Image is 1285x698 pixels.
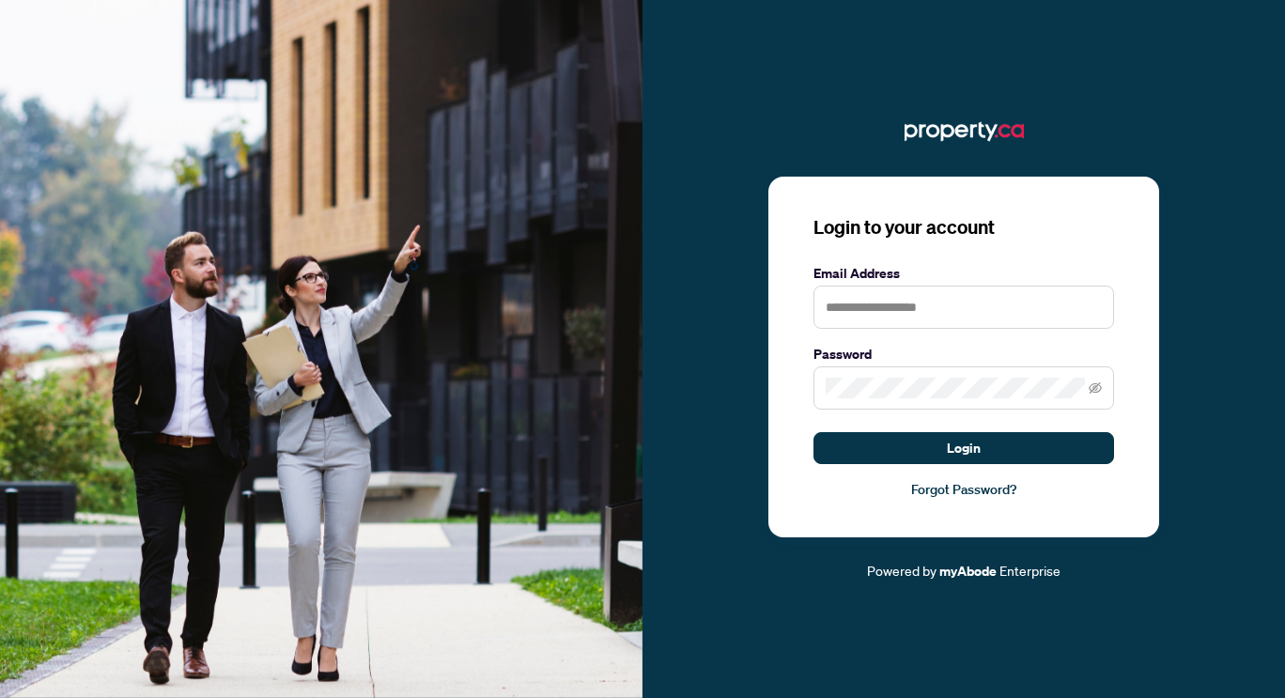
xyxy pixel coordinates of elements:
[947,433,981,463] span: Login
[939,561,997,582] a: myAbode
[999,562,1061,579] span: Enterprise
[813,263,1114,284] label: Email Address
[905,116,1024,147] img: ma-logo
[813,479,1114,500] a: Forgot Password?
[813,344,1114,365] label: Password
[1089,381,1102,395] span: eye-invisible
[867,562,937,579] span: Powered by
[813,214,1114,240] h3: Login to your account
[813,432,1114,464] button: Login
